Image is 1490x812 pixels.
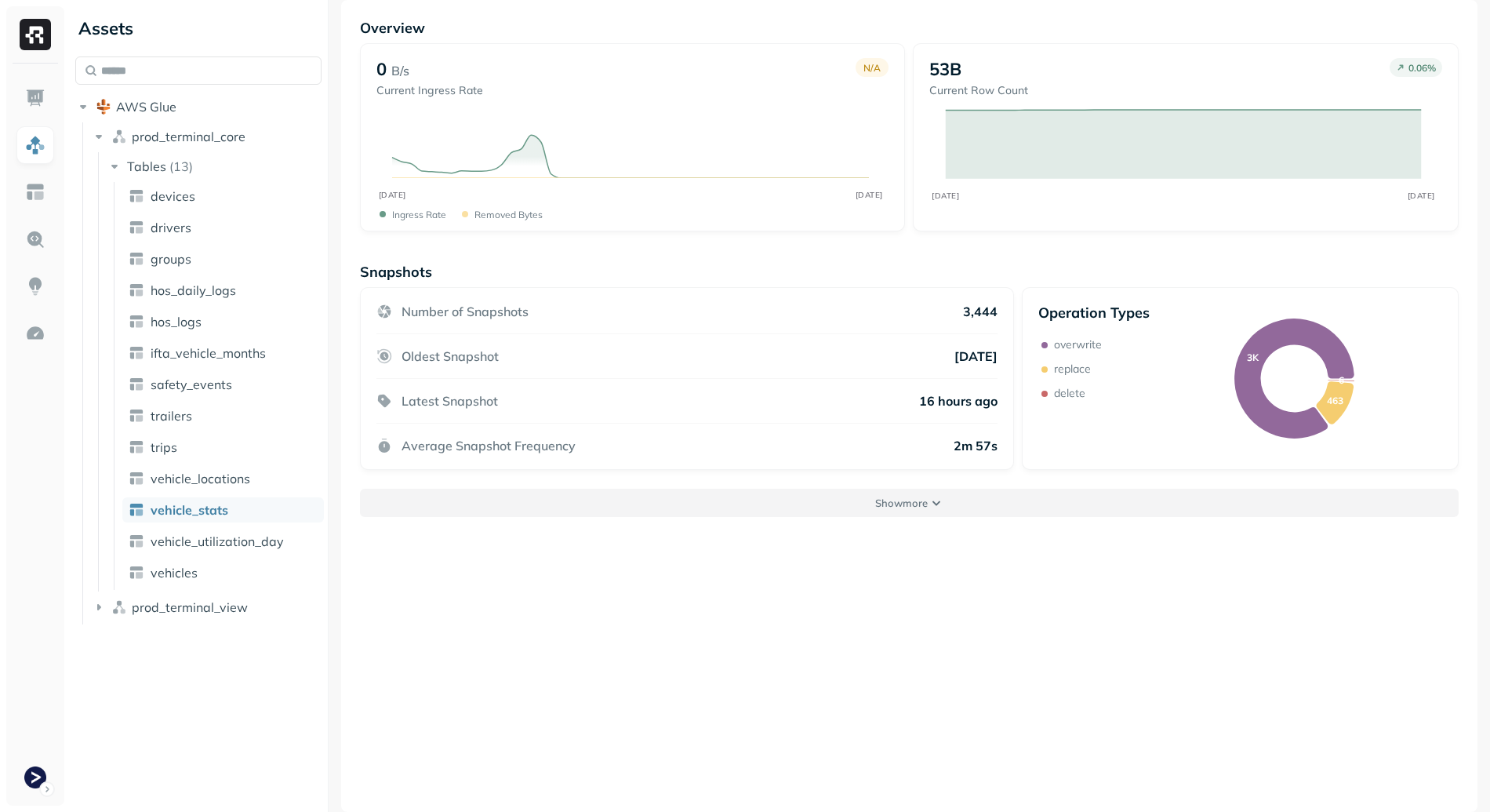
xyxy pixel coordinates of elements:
[360,19,1459,37] p: Overview
[129,408,144,424] img: table
[96,99,111,115] img: root
[91,595,322,620] button: prod_terminal_view
[855,190,882,200] tspan: [DATE]
[20,19,51,50] img: Ryft
[151,377,232,392] span: safety_events
[963,304,998,319] p: 3,444
[151,502,228,518] span: vehicle_stats
[954,438,998,453] p: 2m 57s
[376,58,387,80] p: 0
[122,403,324,428] a: trailers
[129,377,144,392] img: table
[129,314,144,330] img: table
[122,340,324,366] a: ifta_vehicle_months
[129,565,144,581] img: table
[122,215,324,240] a: drivers
[122,372,324,397] a: safety_events
[129,439,144,455] img: table
[151,188,195,204] span: devices
[122,435,324,460] a: trips
[378,190,405,200] tspan: [DATE]
[1054,337,1102,352] p: overwrite
[151,314,202,330] span: hos_logs
[919,393,998,409] p: 16 hours ago
[1408,191,1435,200] tspan: [DATE]
[122,246,324,271] a: groups
[122,278,324,303] a: hos_daily_logs
[151,533,284,549] span: vehicle_utilization_day
[1247,351,1259,363] text: 3K
[360,489,1459,517] button: Showmore
[169,158,193,174] p: ( 13 )
[1054,362,1091,377] p: replace
[129,251,144,267] img: table
[151,565,198,581] span: vehicles
[402,438,576,453] p: Average Snapshot Frequency
[111,599,127,615] img: namespace
[24,766,46,788] img: Terminal
[111,129,127,144] img: namespace
[474,209,543,220] p: Removed bytes
[863,62,881,74] p: N/A
[25,276,45,297] img: Insights
[151,439,177,455] span: trips
[75,94,322,119] button: AWS Glue
[151,345,266,361] span: ifta_vehicle_months
[91,124,322,149] button: prod_terminal_core
[875,496,928,511] p: Show more
[122,309,324,334] a: hos_logs
[25,323,45,344] img: Optimization
[391,61,409,80] p: B/s
[107,154,323,179] button: Tables(13)
[929,58,961,80] p: 53B
[929,83,1028,98] p: Current Row Count
[376,83,483,98] p: Current Ingress Rate
[129,502,144,518] img: table
[127,158,166,174] span: Tables
[151,471,250,486] span: vehicle_locations
[129,471,144,486] img: table
[1054,386,1085,401] p: delete
[129,282,144,298] img: table
[25,182,45,202] img: Asset Explorer
[1408,62,1436,74] p: 0.06 %
[132,599,248,615] span: prod_terminal_view
[132,129,245,144] span: prod_terminal_core
[932,191,960,200] tspan: [DATE]
[129,188,144,204] img: table
[151,408,192,424] span: trailers
[129,533,144,549] img: table
[122,497,324,523] a: vehicle_stats
[122,184,324,209] a: devices
[122,529,324,554] a: vehicle_utilization_day
[392,209,446,220] p: Ingress Rate
[360,263,432,281] p: Snapshots
[402,393,498,409] p: Latest Snapshot
[116,99,176,115] span: AWS Glue
[1339,374,1344,386] text: 6
[129,220,144,235] img: table
[122,560,324,585] a: vehicles
[1328,395,1344,406] text: 463
[402,348,499,364] p: Oldest Snapshot
[1038,304,1150,322] p: Operation Types
[402,304,529,319] p: Number of Snapshots
[75,16,322,41] div: Assets
[25,88,45,108] img: Dashboard
[151,282,236,298] span: hos_daily_logs
[151,220,191,235] span: drivers
[122,466,324,491] a: vehicle_locations
[129,345,144,361] img: table
[25,229,45,249] img: Query Explorer
[954,348,998,364] p: [DATE]
[25,135,45,155] img: Assets
[151,251,191,267] span: groups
